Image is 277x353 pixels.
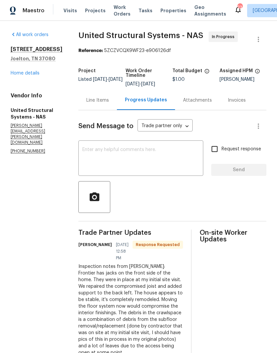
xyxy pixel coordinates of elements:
div: Attachments [183,97,212,104]
a: Home details [11,71,40,76]
a: All work orders [11,32,48,37]
div: Progress Updates [125,97,167,103]
span: Work Orders [114,4,131,17]
div: Line Items [86,97,109,104]
h4: Vendor Info [11,92,62,99]
span: [DATE] [126,82,139,86]
span: Request response [222,146,261,153]
h5: Assigned HPM [220,69,253,73]
span: [DATE] [109,77,123,82]
div: [PERSON_NAME] [220,77,267,82]
h5: Project [78,69,96,73]
span: $1.00 [172,77,185,82]
span: Visits [63,7,77,14]
span: [DATE] [93,77,107,82]
span: [DATE] [141,82,155,86]
span: Trade Partner Updates [78,229,183,236]
b: Reference: [78,48,103,53]
div: Invoices [228,97,246,104]
div: 23 [237,4,242,11]
span: United Structural Systems - NAS [78,31,203,39]
div: Trade partner only [138,121,193,132]
span: The hpm assigned to this work order. [255,69,260,77]
span: Send Message to [78,123,134,129]
span: - [93,77,123,82]
span: The total cost of line items that have been proposed by Opendoor. This sum includes line items th... [204,69,210,77]
span: [DATE] 12:58 PM [116,241,129,261]
span: Properties [160,7,186,14]
span: Maestro [23,7,45,14]
span: In Progress [212,33,237,40]
h5: United Structural Systems - NAS [11,107,62,120]
span: Geo Assignments [194,4,226,17]
div: 5ZCZVCQX9WF23-e906126df [78,47,266,54]
span: - [126,82,155,86]
h5: Total Budget [172,69,202,73]
span: Projects [85,7,106,14]
h6: [PERSON_NAME] [78,241,112,248]
h5: Work Order Timeline [126,69,173,78]
span: Response Requested [133,241,182,248]
span: Listed [78,77,123,82]
span: On-site Worker Updates [200,229,266,243]
span: Tasks [138,8,152,13]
